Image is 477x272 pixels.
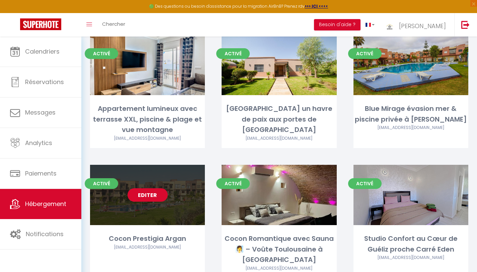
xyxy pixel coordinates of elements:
[461,20,470,29] img: logout
[26,230,64,238] span: Notifications
[25,169,57,178] span: Paiements
[222,265,336,272] div: Airbnb
[353,125,468,131] div: Airbnb
[222,233,336,265] div: Cocon Romantique avec Sauna 🧖‍♀️ – Voûte Toulousaine à [GEOGRAPHIC_DATA]
[353,104,468,125] div: Blue Mirage évasion mer & piscine privée à [PERSON_NAME]
[85,178,118,189] span: Activé
[25,139,52,147] span: Analytics
[102,20,125,27] span: Chercher
[90,104,205,135] div: Appartement lumineux avec terrasse XXL, piscine & plage et vue montagne
[97,13,130,37] a: Chercher
[85,48,118,59] span: Activé
[385,19,395,33] img: ...
[25,47,60,56] span: Calendriers
[20,18,61,30] img: Super Booking
[348,48,382,59] span: Activé
[25,200,66,208] span: Hébergement
[353,233,468,255] div: Studio Confort au Cœur de Guéliz proche Carré Eden
[25,78,64,86] span: Réservations
[314,19,361,30] button: Besoin d'aide ?
[305,3,328,9] a: >>> ICI <<<<
[90,233,205,244] div: Cocon Prestigia Argan
[353,255,468,261] div: Airbnb
[216,48,250,59] span: Activé
[380,13,454,37] a: ... [PERSON_NAME]
[399,22,446,30] span: [PERSON_NAME]
[222,135,336,142] div: Airbnb
[216,178,250,189] span: Activé
[348,178,382,189] span: Activé
[222,104,336,135] div: [GEOGRAPHIC_DATA] un havre de paix aux portes de [GEOGRAPHIC_DATA]
[90,135,205,142] div: Airbnb
[128,188,168,202] a: Editer
[90,244,205,251] div: Airbnb
[25,108,56,117] span: Messages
